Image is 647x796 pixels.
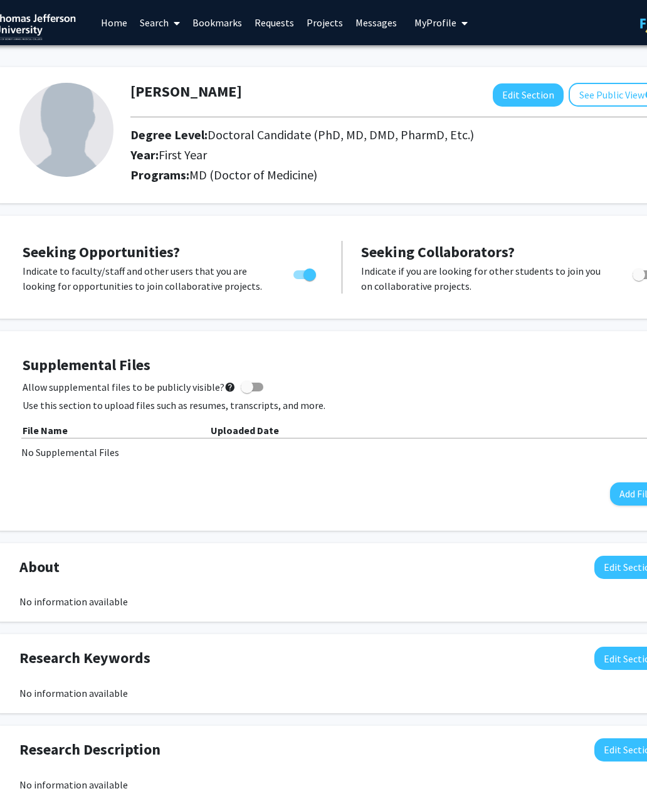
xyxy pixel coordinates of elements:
[134,1,186,45] a: Search
[414,16,456,29] span: My Profile
[288,263,323,282] div: Toggle
[186,1,248,45] a: Bookmarks
[19,83,113,177] img: Profile Picture
[23,263,270,294] p: Indicate to faculty/staff and other users that you are looking for opportunities to join collabor...
[19,556,60,578] span: About
[248,1,300,45] a: Requests
[130,83,242,101] h1: [PERSON_NAME]
[9,740,53,787] iframe: Chat
[19,647,150,669] span: Research Keywords
[95,1,134,45] a: Home
[361,263,609,294] p: Indicate if you are looking for other students to join you on collaborative projects.
[211,424,279,437] b: Uploaded Date
[361,242,515,262] span: Seeking Collaborators?
[23,424,68,437] b: File Name
[130,147,569,162] h2: Year:
[208,127,474,142] span: Doctoral Candidate (PhD, MD, DMD, PharmD, Etc.)
[23,242,180,262] span: Seeking Opportunities?
[23,379,236,395] span: Allow supplemental files to be publicly visible?
[130,127,569,142] h2: Degree Level:
[493,83,564,107] button: Edit Section
[159,147,207,162] span: First Year
[19,738,160,761] span: Research Description
[189,167,317,183] span: MD (Doctor of Medicine)
[300,1,349,45] a: Projects
[224,379,236,395] mat-icon: help
[349,1,403,45] a: Messages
